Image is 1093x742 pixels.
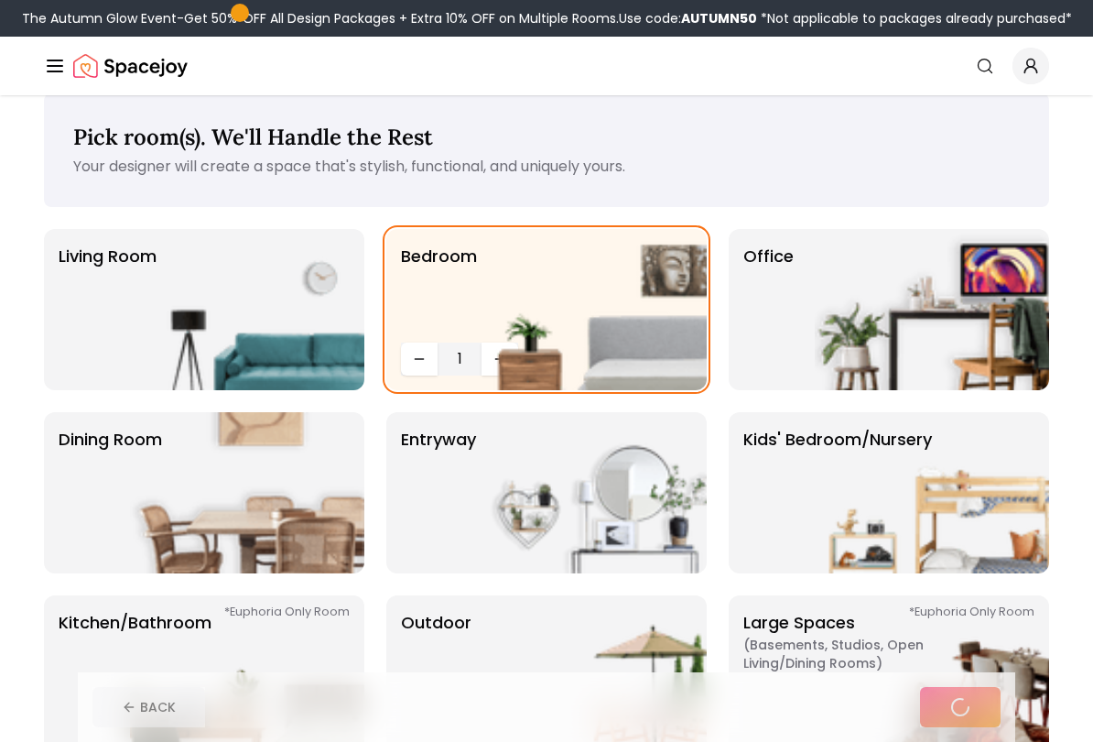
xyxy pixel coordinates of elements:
[472,412,707,573] img: entryway
[73,123,433,151] span: Pick room(s). We'll Handle the Rest
[59,244,157,376] p: Living Room
[743,427,932,559] p: Kids' Bedroom/Nursery
[757,9,1072,27] span: *Not applicable to packages already purchased*
[44,37,1049,95] nav: Global
[743,636,972,672] span: ( Basements, Studios, Open living/dining rooms )
[681,9,757,27] b: AUTUMN50
[22,9,1072,27] div: The Autumn Glow Event-Get 50% OFF All Design Packages + Extra 10% OFF on Multiple Rooms.
[815,412,1049,573] img: Kids' Bedroom/Nursery
[472,229,707,390] img: Bedroom
[401,343,438,376] button: Decrease quantity
[73,156,1020,178] p: Your designer will create a space that's stylish, functional, and uniquely yours.
[815,229,1049,390] img: Office
[59,610,211,742] p: Kitchen/Bathroom
[445,348,474,370] span: 1
[401,244,477,335] p: Bedroom
[130,229,364,390] img: Living Room
[401,427,476,559] p: entryway
[130,412,364,573] img: Dining Room
[73,48,188,84] a: Spacejoy
[619,9,757,27] span: Use code:
[73,48,188,84] img: Spacejoy Logo
[59,427,162,559] p: Dining Room
[743,244,794,376] p: Office
[743,610,972,742] p: Large Spaces
[401,610,471,742] p: Outdoor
